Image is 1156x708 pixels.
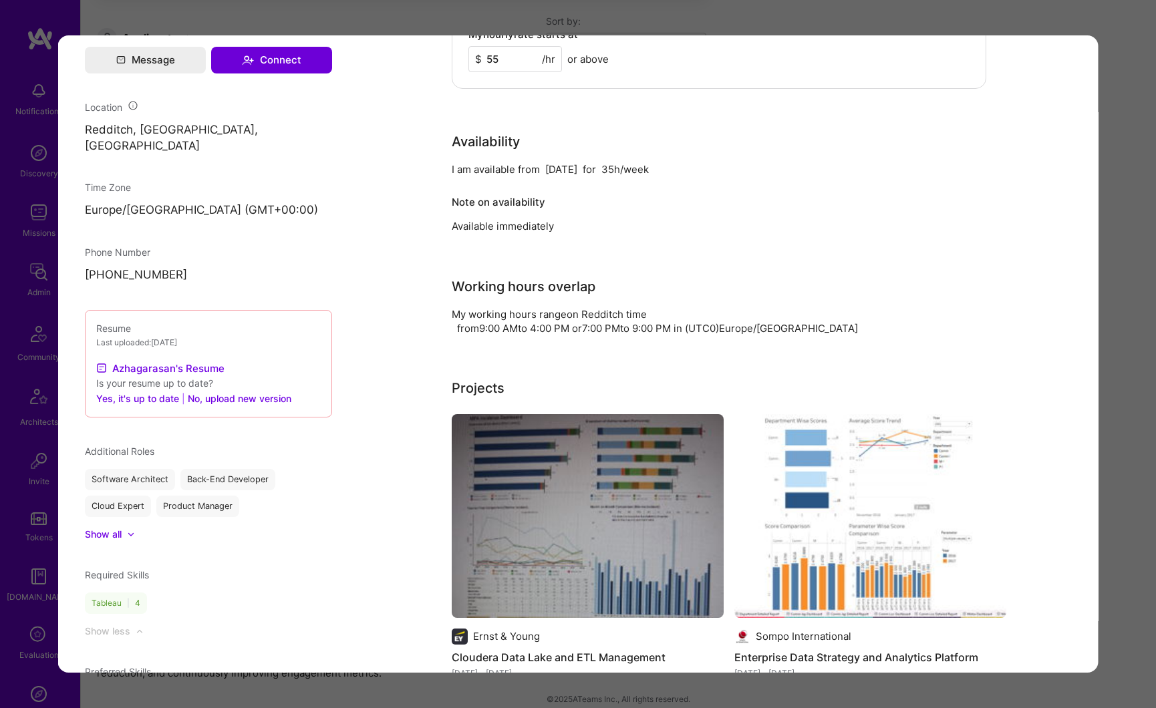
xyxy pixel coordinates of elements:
[581,322,673,335] span: 7:00 PM to 9:00 PM
[451,219,986,233] div: Available immediately
[613,162,648,176] div: h/week
[127,598,130,608] span: |
[85,446,154,457] span: Additional Roles
[451,307,646,321] div: My working hours range on Redditch time
[85,182,131,194] span: Time Zone
[451,162,539,176] div: I am available from
[451,378,504,398] div: Projects
[451,132,519,152] div: Availability
[734,649,1006,666] h4: Enterprise Data Strategy and Analytics Platform
[96,376,321,390] div: Is your resume up to date?
[188,390,291,406] button: No, upload new version
[451,192,545,212] div: Note on availability
[85,592,147,614] div: Tableau 4
[85,528,122,541] div: Show all
[541,52,555,66] span: /hr
[156,496,239,517] div: Product Manager
[96,335,321,349] div: Last uploaded: [DATE]
[478,322,581,335] span: 9:00 AM to 4:00 PM or
[85,666,151,677] span: Preferred Skills
[451,649,723,666] h4: Cloudera Data Lake and ETL Management
[734,666,1006,680] div: [DATE] - [DATE]
[451,414,723,618] img: Cloudera Data Lake and ETL Management
[85,496,151,517] div: Cloud Expert
[96,360,225,376] a: Azhagarasan's Resume
[85,122,332,154] p: Redditch, [GEOGRAPHIC_DATA], [GEOGRAPHIC_DATA]
[85,625,130,638] div: Show less
[451,666,723,680] div: [DATE] - [DATE]
[96,363,107,373] img: Resume
[96,323,131,334] span: Resume
[472,629,539,643] div: Ernst & Young
[116,55,125,65] i: icon Mail
[58,35,1099,673] div: modal
[545,162,577,176] div: [DATE]
[582,162,595,176] div: for
[96,390,179,406] button: Yes, it's up to date
[211,47,332,73] button: Connect
[451,629,467,645] img: Company logo
[567,52,608,66] span: or above
[474,52,481,66] span: $
[85,246,150,258] span: Phone Number
[456,322,857,335] span: from in (UTC 0 ) Europe/[GEOGRAPHIC_DATA]
[85,203,332,219] p: Europe/[GEOGRAPHIC_DATA] (GMT+00:00 )
[755,629,851,643] div: Sompo International
[734,414,1006,618] img: Enterprise Data Strategy and Analytics Platform
[468,46,561,72] input: XXX
[242,54,254,66] i: icon Connect
[85,469,175,490] div: Software Architect
[85,267,332,283] p: [PHONE_NUMBER]
[180,469,275,490] div: Back-End Developer
[601,162,613,176] div: 35
[734,629,750,645] img: Company logo
[85,47,206,73] button: Message
[85,100,332,114] div: Location
[451,277,595,297] div: Working hours overlap
[182,391,185,405] span: |
[85,569,149,580] span: Required Skills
